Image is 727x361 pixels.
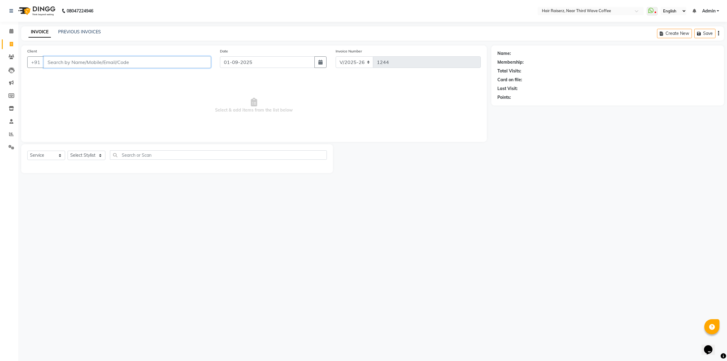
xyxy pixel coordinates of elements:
input: Search by Name/Mobile/Email/Code [44,56,211,68]
a: INVOICE [28,27,51,38]
div: Total Visits: [497,68,521,74]
b: 08047224946 [67,2,93,19]
button: Create New [657,29,692,38]
label: Client [27,48,37,54]
a: PREVIOUS INVOICES [58,29,101,35]
div: Membership: [497,59,524,65]
div: Points: [497,94,511,101]
label: Invoice Number [336,48,362,54]
img: logo [15,2,57,19]
button: Save [694,29,715,38]
span: Select & add items from the list below [27,75,481,136]
span: Admin [702,8,715,14]
button: +91 [27,56,44,68]
div: Last Visit: [497,85,518,92]
input: Search or Scan [110,150,327,160]
div: Name: [497,50,511,57]
div: Card on file: [497,77,522,83]
iframe: chat widget [702,337,721,355]
label: Date [220,48,228,54]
